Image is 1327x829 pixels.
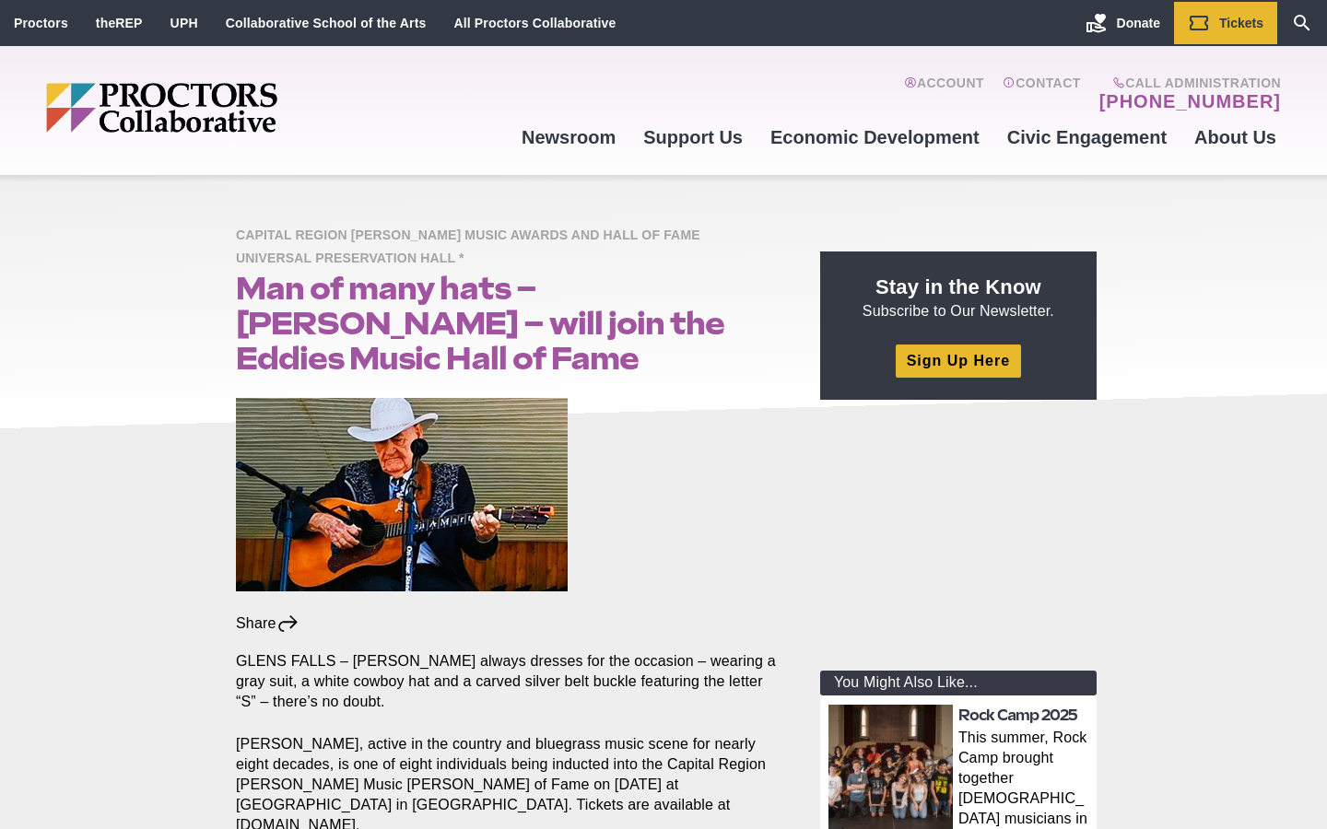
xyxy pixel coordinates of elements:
[629,112,757,162] a: Support Us
[236,225,710,248] span: Capital Region [PERSON_NAME] Music Awards and Hall of Fame
[820,422,1097,652] iframe: Advertisement
[1117,16,1160,30] span: Donate
[1277,2,1327,44] a: Search
[958,706,1077,724] a: Rock Camp 2025
[508,112,629,162] a: Newsroom
[904,76,984,112] a: Account
[1094,76,1281,90] span: Call Administration
[875,275,1041,298] strong: Stay in the Know
[46,83,419,133] img: Proctors logo
[896,344,1021,377] a: Sign Up Here
[1180,112,1290,162] a: About Us
[236,248,474,271] span: Universal Preservation Hall *
[226,16,427,30] a: Collaborative School of the Arts
[1174,2,1277,44] a: Tickets
[236,227,710,242] a: Capital Region [PERSON_NAME] Music Awards and Hall of Fame
[1003,76,1081,112] a: Contact
[236,613,299,634] div: Share
[96,16,143,30] a: theREP
[236,271,778,376] h1: Man of many hats – [PERSON_NAME] – will join the Eddies Music Hall of Fame
[993,112,1180,162] a: Civic Engagement
[236,651,778,712] p: GLENS FALLS – [PERSON_NAME] always dresses for the occasion – wearing a gray suit, a white cowboy...
[828,705,953,829] img: thumbnail: Rock Camp 2025
[1219,16,1263,30] span: Tickets
[170,16,198,30] a: UPH
[1072,2,1174,44] a: Donate
[236,250,474,265] a: Universal Preservation Hall *
[1099,90,1281,112] a: [PHONE_NUMBER]
[842,274,1075,321] p: Subscribe to Our Newsletter.
[14,16,68,30] a: Proctors
[453,16,616,30] a: All Proctors Collaborative
[820,671,1097,695] div: You Might Also Like...
[757,112,993,162] a: Economic Development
